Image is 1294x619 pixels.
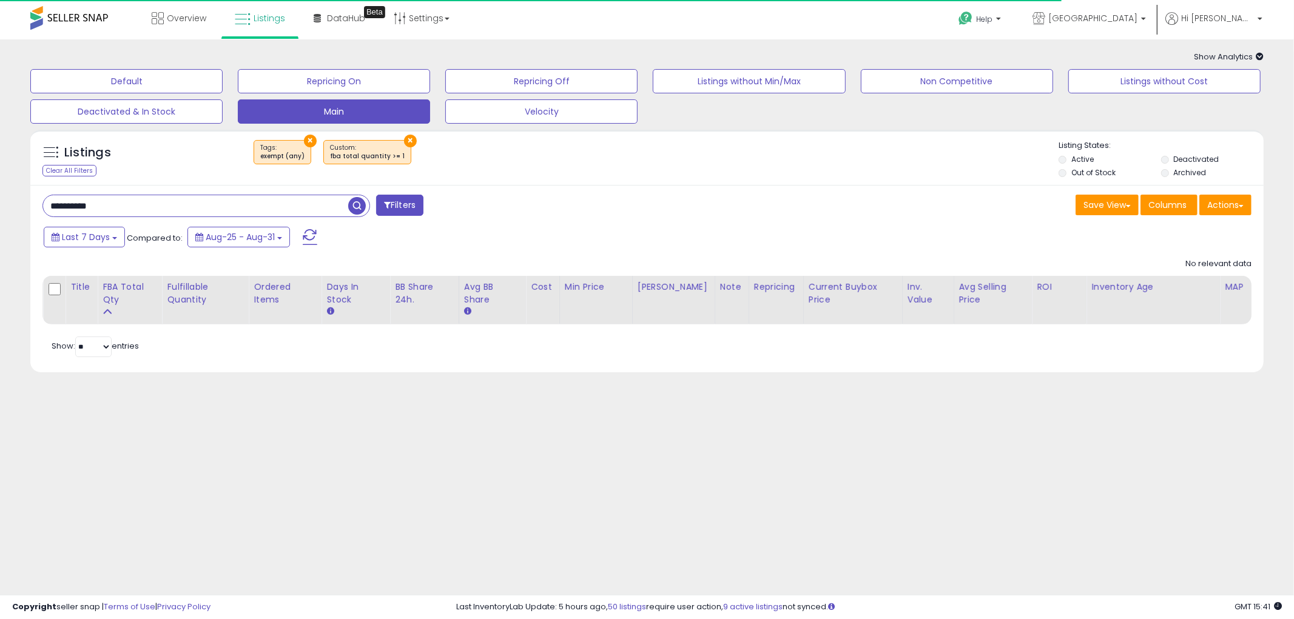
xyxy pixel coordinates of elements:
[1071,167,1116,178] label: Out of Stock
[976,14,992,24] span: Help
[445,69,638,93] button: Repricing Off
[1141,195,1198,215] button: Columns
[364,6,385,18] div: Tooltip anchor
[70,281,92,293] div: Title
[958,11,973,26] i: Get Help
[254,12,285,24] span: Listings
[1165,12,1262,39] a: Hi [PERSON_NAME]
[238,69,430,93] button: Repricing On
[62,231,110,243] span: Last 7 Days
[326,306,334,317] small: Days In Stock.
[809,281,897,306] div: Current Buybox Price
[1185,258,1252,270] div: No relevant data
[1048,12,1137,24] span: [GEOGRAPHIC_DATA]
[1076,195,1139,215] button: Save View
[30,69,223,93] button: Default
[1091,281,1215,293] div: Inventory Age
[754,281,798,293] div: Repricing
[30,99,223,124] button: Deactivated & In Stock
[64,144,111,161] h5: Listings
[1068,69,1261,93] button: Listings without Cost
[464,281,521,306] div: Avg BB Share
[44,227,125,247] button: Last 7 Days
[908,281,949,306] div: Inv. value
[949,2,1013,39] a: Help
[1071,154,1094,164] label: Active
[326,281,385,306] div: Days In Stock
[304,135,317,147] button: ×
[167,281,243,306] div: Fulfillable Quantity
[1181,12,1254,24] span: Hi [PERSON_NAME]
[531,281,554,293] div: Cost
[167,12,206,24] span: Overview
[1037,281,1081,293] div: ROI
[720,281,744,293] div: Note
[327,12,365,24] span: DataHub
[238,99,430,124] button: Main
[1199,195,1252,215] button: Actions
[1059,140,1264,152] p: Listing States:
[395,281,454,306] div: BB Share 24h.
[445,99,638,124] button: Velocity
[653,69,845,93] button: Listings without Min/Max
[376,195,423,216] button: Filters
[52,340,139,352] span: Show: entries
[103,281,157,306] div: FBA Total Qty
[127,232,183,244] span: Compared to:
[260,143,305,161] span: Tags :
[330,152,405,161] div: fba total quantity >= 1
[330,143,405,161] span: Custom:
[254,281,316,306] div: Ordered Items
[638,281,710,293] div: [PERSON_NAME]
[404,135,417,147] button: ×
[1148,199,1187,211] span: Columns
[464,306,471,317] small: Avg BB Share.
[1225,281,1246,293] div: MAP
[565,281,627,293] div: Min Price
[1174,167,1207,178] label: Archived
[1174,154,1219,164] label: Deactivated
[206,231,275,243] span: Aug-25 - Aug-31
[861,69,1053,93] button: Non Competitive
[187,227,290,247] button: Aug-25 - Aug-31
[959,281,1027,306] div: Avg Selling Price
[260,152,305,161] div: exempt (any)
[1194,51,1264,62] span: Show Analytics
[42,165,96,176] div: Clear All Filters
